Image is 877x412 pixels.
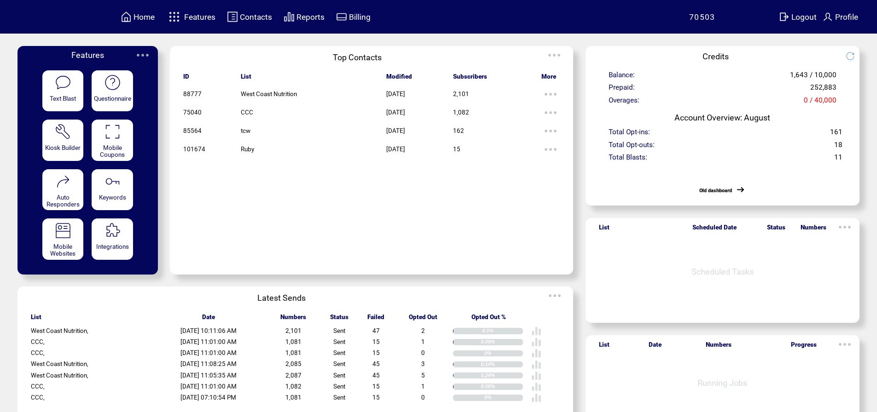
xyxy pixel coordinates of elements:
span: Auto Responders [46,194,80,208]
span: [DATE] 11:01:00 AM [180,349,237,356]
span: Scheduled Date [692,224,737,236]
span: Sent [333,338,345,345]
span: 15 [453,146,460,153]
span: 2,085 [285,360,302,367]
span: Numbers [706,341,732,353]
span: [DATE] 11:01:00 AM [180,338,237,345]
span: 1,081 [285,394,302,401]
span: [DATE] [386,91,405,97]
span: Sent [333,383,345,390]
img: ellypsis.svg [541,140,560,159]
span: [DATE] [386,109,405,116]
div: 0.1% [482,328,523,334]
img: poll%20-%20white.svg [531,371,541,381]
span: CCC, [31,394,45,401]
span: List [241,73,251,85]
span: Mobile Coupons [100,144,125,158]
span: 1,081 [285,349,302,356]
span: CCC, [31,383,45,390]
span: Numbers [801,224,826,236]
span: Account Overview: August [674,113,770,122]
span: 45 [372,372,380,379]
span: 1 [421,383,425,390]
span: Features [184,12,215,22]
span: Status [330,314,348,326]
span: Ruby [241,146,254,153]
img: contacts.svg [227,11,238,23]
img: ellypsis.svg [541,85,560,103]
a: Auto Responders [42,169,84,211]
span: Subscribers [453,73,487,85]
div: 0% [484,350,523,356]
span: Date [649,341,662,353]
span: Progress [791,341,817,353]
span: 2,101 [453,91,469,97]
span: List [31,314,41,326]
img: home.svg [121,11,132,23]
span: Kiosk Builder [45,144,81,151]
img: poll%20-%20white.svg [531,393,541,403]
span: More [541,73,556,85]
span: 15 [372,338,380,345]
span: Opted Out [409,314,437,326]
img: ellypsis.svg [541,103,560,122]
span: [DATE] 11:05:35 AM [180,372,237,379]
span: Profile [835,12,858,22]
img: features.svg [166,9,182,24]
a: Reports [282,10,326,24]
span: 252,883 [810,83,836,97]
span: 1 [421,338,425,345]
span: 1,082 [453,109,469,116]
span: Sent [333,327,345,334]
img: ellypsis.svg [134,46,152,64]
span: Numbers [280,314,306,326]
span: 0 [421,394,425,401]
span: Balance: [609,71,635,84]
span: West Coast Nutrition, [31,372,88,379]
span: Integrations [96,243,129,250]
img: poll%20-%20white.svg [531,348,541,358]
span: West Coast Nutrition, [31,360,88,367]
img: poll%20-%20white.svg [531,337,541,347]
span: 47 [372,327,380,334]
span: 45 [372,360,380,367]
span: Contacts [240,12,272,22]
a: Old dashboard [699,188,732,194]
img: ellypsis.svg [836,335,854,354]
div: 0.24% [481,372,523,378]
img: refresh.png [846,51,864,61]
img: poll%20-%20white.svg [531,360,541,370]
span: CCC [241,109,253,116]
span: 1,643 / 10,000 [790,71,836,84]
span: Reports [296,12,325,22]
a: Keywords [92,169,133,211]
a: Mobile Coupons [92,120,133,161]
a: Billing [335,10,372,24]
img: text-blast.svg [55,74,72,91]
span: Home [134,12,155,22]
img: creidtcard.svg [336,11,347,23]
span: 162 [453,127,464,134]
span: [DATE] [386,146,405,153]
span: West Coast Nutrition, [31,327,88,334]
span: Keywords [99,194,126,201]
span: 18 [834,141,842,154]
span: [DATE] 11:01:00 AM [180,383,237,390]
a: Text Blast [42,70,84,112]
span: Total Blasts: [609,153,647,166]
span: 5 [421,372,425,379]
span: Failed [367,314,384,326]
span: Billing [349,12,371,22]
span: ID [183,73,189,85]
span: 85564 [183,127,202,134]
span: CCC, [31,338,45,345]
span: 15 [372,383,380,390]
span: 2,087 [285,372,302,379]
span: West Coast Nutrition [241,91,297,97]
img: keywords.svg [104,173,121,190]
span: 3 [421,360,425,367]
span: Sent [333,349,345,356]
span: CCC, [31,349,45,356]
span: 0 / 40,000 [804,96,836,109]
span: 1,081 [285,338,302,345]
